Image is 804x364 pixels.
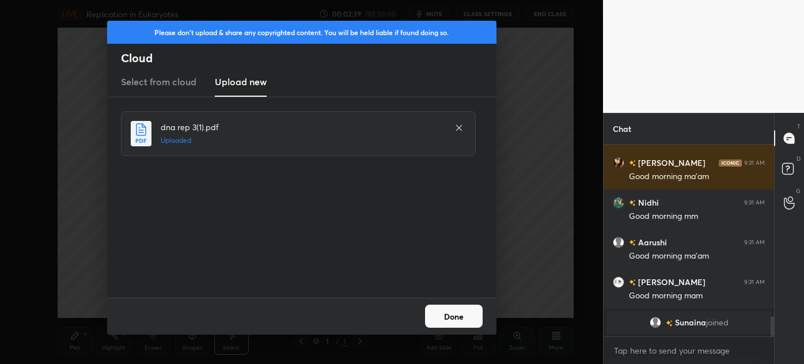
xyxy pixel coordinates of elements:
[425,305,483,328] button: Done
[161,135,443,146] h5: Uploaded
[613,157,624,169] img: 3
[796,187,801,195] p: G
[121,51,496,66] h2: Cloud
[666,320,673,327] img: no-rating-badge.077c3623.svg
[629,160,636,166] img: no-rating-badge.077c3623.svg
[797,122,801,131] p: T
[744,160,765,166] div: 9:31 AM
[161,121,443,133] h4: dna rep 3(1).pdf
[629,290,765,302] div: Good morning mam
[797,154,801,163] p: D
[629,251,765,262] div: Good morning ma'am
[675,318,706,327] span: Sunaina
[719,160,742,166] img: iconic-dark.1390631f.png
[636,236,667,248] h6: Aarushi
[636,276,706,288] h6: [PERSON_NAME]
[613,237,624,248] img: default.png
[629,211,765,222] div: Good morning mm
[629,171,765,183] div: Good morning ma'am
[604,113,640,144] p: Chat
[744,279,765,286] div: 9:31 AM
[636,196,659,208] h6: Nidhi
[636,157,706,169] h6: [PERSON_NAME]
[650,317,661,328] img: default.png
[215,75,267,89] h3: Upload new
[744,199,765,206] div: 9:31 AM
[629,200,636,206] img: no-rating-badge.077c3623.svg
[613,197,624,208] img: ae42c60e97db44e9ac8d5cd92d8891d9.jpg
[613,276,624,288] img: ccfe3c78315544f288e9cf8253acebe3.jpg
[629,279,636,286] img: no-rating-badge.077c3623.svg
[629,240,636,246] img: no-rating-badge.077c3623.svg
[604,145,774,336] div: grid
[107,21,496,44] div: Please don't upload & share any copyrighted content. You will be held liable if found doing so.
[744,239,765,246] div: 9:31 AM
[706,318,729,327] span: joined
